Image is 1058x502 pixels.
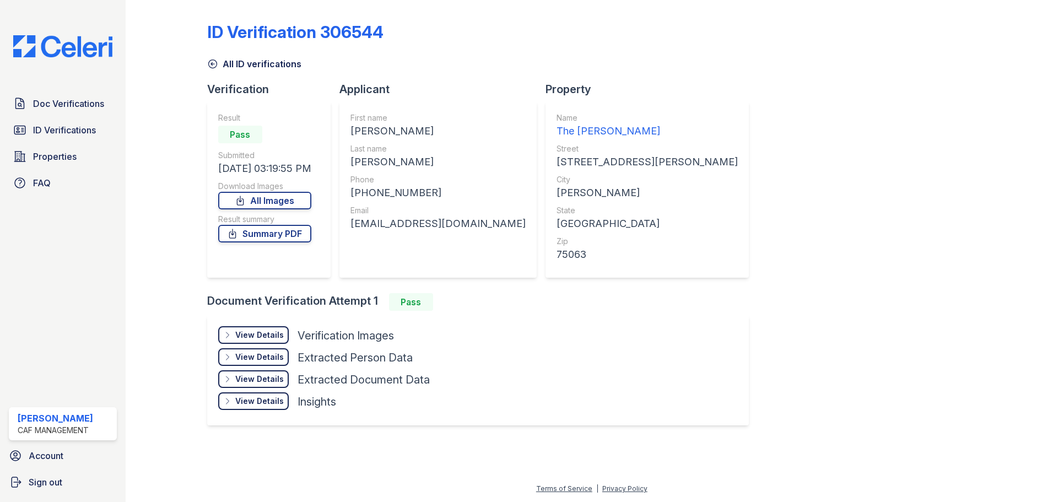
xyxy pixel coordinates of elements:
[298,350,413,365] div: Extracted Person Data
[218,112,311,123] div: Result
[9,172,117,194] a: FAQ
[33,123,96,137] span: ID Verifications
[602,484,647,493] a: Privacy Policy
[298,372,430,387] div: Extracted Document Data
[557,143,738,154] div: Street
[298,394,336,409] div: Insights
[557,154,738,170] div: [STREET_ADDRESS][PERSON_NAME]
[235,374,284,385] div: View Details
[29,476,62,489] span: Sign out
[235,352,284,363] div: View Details
[557,185,738,201] div: [PERSON_NAME]
[207,57,301,71] a: All ID verifications
[218,192,311,209] a: All Images
[218,214,311,225] div: Result summary
[29,449,63,462] span: Account
[218,150,311,161] div: Submitted
[350,174,526,185] div: Phone
[207,82,339,97] div: Verification
[218,225,311,242] a: Summary PDF
[33,97,104,110] span: Doc Verifications
[350,143,526,154] div: Last name
[218,181,311,192] div: Download Images
[350,154,526,170] div: [PERSON_NAME]
[235,330,284,341] div: View Details
[350,185,526,201] div: [PHONE_NUMBER]
[4,445,121,467] a: Account
[18,425,93,436] div: CAF Management
[18,412,93,425] div: [PERSON_NAME]
[350,112,526,123] div: First name
[557,112,738,123] div: Name
[218,161,311,176] div: [DATE] 03:19:55 PM
[298,328,394,343] div: Verification Images
[350,205,526,216] div: Email
[557,174,738,185] div: City
[218,126,262,143] div: Pass
[557,112,738,139] a: Name The [PERSON_NAME]
[557,205,738,216] div: State
[4,35,121,57] img: CE_Logo_Blue-a8612792a0a2168367f1c8372b55b34899dd931a85d93a1a3d3e32e68fde9ad4.png
[9,145,117,168] a: Properties
[33,150,77,163] span: Properties
[557,236,738,247] div: Zip
[207,22,384,42] div: ID Verification 306544
[207,293,758,311] div: Document Verification Attempt 1
[596,484,598,493] div: |
[557,123,738,139] div: The [PERSON_NAME]
[389,293,433,311] div: Pass
[235,396,284,407] div: View Details
[33,176,51,190] span: FAQ
[1012,458,1047,491] iframe: chat widget
[546,82,758,97] div: Property
[557,216,738,231] div: [GEOGRAPHIC_DATA]
[536,484,592,493] a: Terms of Service
[9,93,117,115] a: Doc Verifications
[339,82,546,97] div: Applicant
[9,119,117,141] a: ID Verifications
[4,471,121,493] a: Sign out
[350,216,526,231] div: [EMAIL_ADDRESS][DOMAIN_NAME]
[557,247,738,262] div: 75063
[350,123,526,139] div: [PERSON_NAME]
